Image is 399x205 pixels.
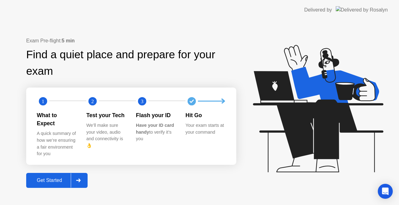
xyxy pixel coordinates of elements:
button: Get Started [26,173,88,188]
b: Have your ID card handy [136,123,174,135]
div: What to Expect [37,111,76,128]
div: Open Intercom Messenger [378,184,393,199]
div: Get Started [28,178,71,183]
div: Test your Tech [86,111,126,119]
div: Hit Go [185,111,225,119]
div: A quick summary of how we’re ensuring a fair environment for you [37,130,76,157]
div: to verify it’s you [136,122,175,142]
div: Delivered by [304,6,332,14]
b: 5 min [62,38,75,43]
text: 1 [42,98,44,104]
div: Exam Pre-flight: [26,37,236,45]
div: Your exam starts at your command [185,122,225,136]
div: Find a quiet place and prepare for your exam [26,46,236,79]
div: We’ll make sure your video, audio and connectivity is 👌 [86,122,126,149]
img: Delivered by Rosalyn [336,6,388,13]
text: 2 [91,98,94,104]
div: Flash your ID [136,111,175,119]
text: 3 [141,98,143,104]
